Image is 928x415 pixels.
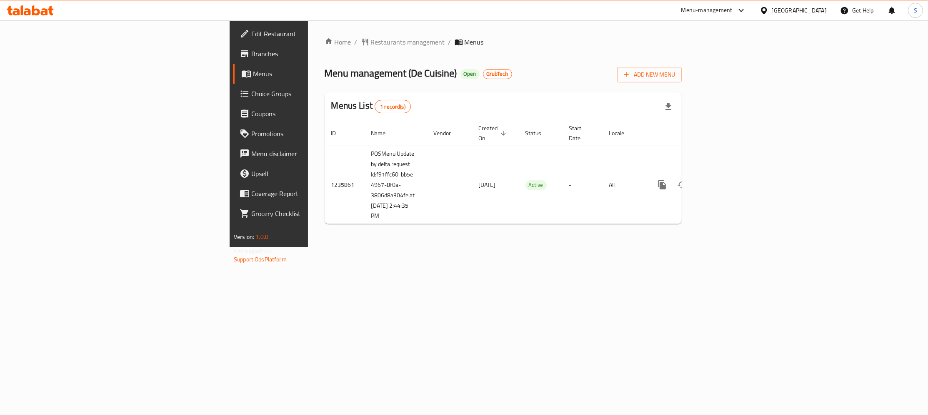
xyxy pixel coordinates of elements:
[325,64,457,82] span: Menu management ( De Cuisine )
[645,121,739,146] th: Actions
[658,97,678,117] div: Export file
[525,128,553,138] span: Status
[233,44,385,64] a: Branches
[251,149,378,159] span: Menu disclaimer
[681,5,733,15] div: Menu-management
[234,246,272,256] span: Get support on:
[251,189,378,199] span: Coverage Report
[772,6,827,15] div: [GEOGRAPHIC_DATA]
[914,6,917,15] span: S
[251,49,378,59] span: Branches
[569,123,593,143] span: Start Date
[563,146,603,224] td: -
[234,254,287,265] a: Support.OpsPlatform
[233,124,385,144] a: Promotions
[325,37,682,47] nav: breadcrumb
[375,103,410,111] span: 1 record(s)
[233,64,385,84] a: Menus
[434,128,462,138] span: Vendor
[253,69,378,79] span: Menus
[371,37,445,47] span: Restaurants management
[479,123,509,143] span: Created On
[234,231,254,242] span: Version:
[233,164,385,184] a: Upsell
[371,128,397,138] span: Name
[251,29,378,39] span: Edit Restaurant
[483,70,512,77] span: GrubTech
[251,209,378,219] span: Grocery Checklist
[251,89,378,99] span: Choice Groups
[325,121,739,224] table: enhanced table
[255,231,268,242] span: 1.0.0
[603,146,645,224] td: All
[233,184,385,204] a: Coverage Report
[251,109,378,119] span: Coupons
[233,144,385,164] a: Menu disclaimer
[233,24,385,44] a: Edit Restaurant
[375,100,411,113] div: Total records count
[361,37,445,47] a: Restaurants management
[460,69,480,79] div: Open
[331,128,347,138] span: ID
[233,104,385,124] a: Coupons
[672,175,692,195] button: Change Status
[251,169,378,179] span: Upsell
[465,37,484,47] span: Menus
[624,70,675,80] span: Add New Menu
[331,99,411,113] h2: Menus List
[251,129,378,139] span: Promotions
[609,128,635,138] span: Locale
[617,67,682,82] button: Add New Menu
[448,37,451,47] li: /
[365,146,427,224] td: POSMenu Update by delta request Id:f91ffc60-bb5e-4967-8f0a-3806d8a304fe at [DATE] 2:44:35 PM
[233,84,385,104] a: Choice Groups
[233,204,385,224] a: Grocery Checklist
[525,180,547,190] span: Active
[652,175,672,195] button: more
[460,70,480,77] span: Open
[479,179,496,190] span: [DATE]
